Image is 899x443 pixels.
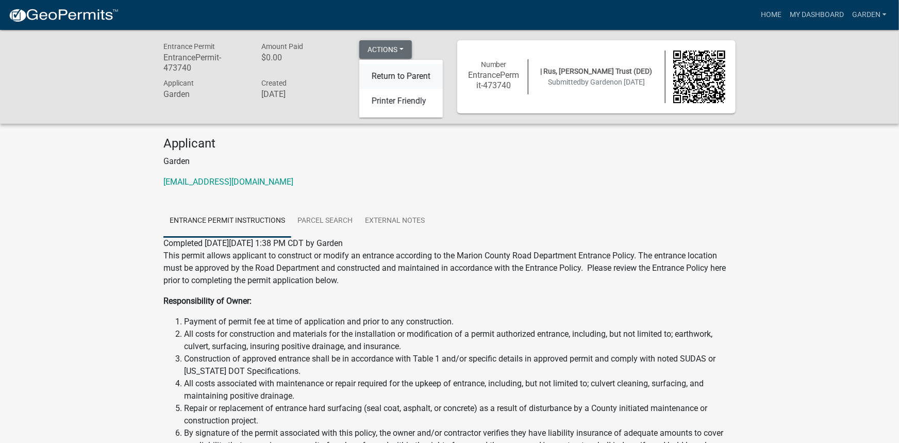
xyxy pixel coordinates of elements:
li: Payment of permit fee at time of application and prior to any construction. [184,316,736,328]
span: by Garden [581,78,614,86]
span: Applicant [163,79,194,87]
h6: Garden [163,89,246,99]
h6: [DATE] [261,89,344,99]
li: Construction of approved entrance shall be in accordance with Table 1 and/or specific details in ... [184,353,736,378]
h6: EntrancePermit-473740 [163,53,246,72]
a: Home [757,5,786,25]
span: Amount Paid [261,42,303,51]
a: Return to Parent [359,64,443,89]
a: My Dashboard [786,5,848,25]
button: Actions [359,40,412,59]
p: Garden [163,155,736,168]
a: Printer Friendly [359,89,443,113]
span: Completed [DATE][DATE] 1:38 PM CDT by Garden [163,238,343,248]
span: Number [481,60,507,69]
span: Submitted on [DATE] [548,78,645,86]
a: External Notes [359,205,431,238]
span: | Rus, [PERSON_NAME] Trust (DED) [541,67,653,75]
span: Created [261,79,287,87]
a: Parcel search [291,205,359,238]
h6: $0.00 [261,53,344,62]
a: Garden [848,5,891,25]
strong: Responsibility of Owner: [163,296,252,306]
li: Repair or replacement of entrance hard surfacing (seal coat, asphalt, or concrete) as a result of... [184,402,736,427]
a: [EMAIL_ADDRESS][DOMAIN_NAME] [163,177,293,187]
div: Actions [359,60,443,118]
h4: Applicant [163,136,736,151]
h6: EntrancePermit-473740 [468,70,520,90]
span: Entrance Permit [163,42,215,51]
p: This permit allows applicant to construct or modify an entrance according to the Marion County Ro... [163,250,736,287]
li: All costs for construction and materials for the installation or modification of a permit authori... [184,328,736,353]
img: QR code [673,51,726,103]
a: Entrance Permit Instructions [163,205,291,238]
li: All costs associated with maintenance or repair required for the upkeep of entrance, including, b... [184,378,736,402]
